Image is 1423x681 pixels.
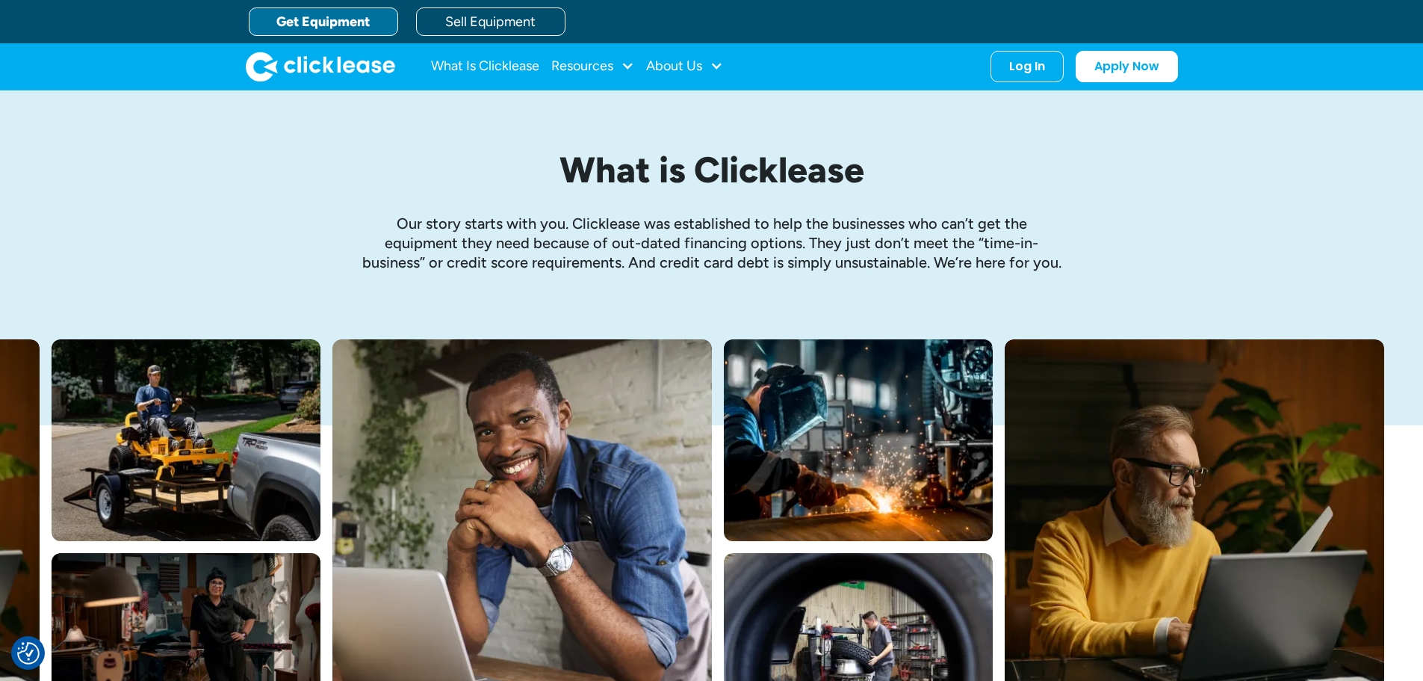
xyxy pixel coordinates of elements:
img: Clicklease logo [246,52,395,81]
a: Get Equipment [249,7,398,36]
img: Revisit consent button [17,642,40,665]
a: home [246,52,395,81]
img: A welder in a large mask working on a large pipe [724,339,993,541]
img: Man with hat and blue shirt driving a yellow lawn mower onto a trailer [52,339,320,541]
div: Resources [551,52,634,81]
div: Log In [1009,59,1045,74]
button: Consent Preferences [17,642,40,665]
h1: What is Clicklease [361,150,1063,190]
a: What Is Clicklease [431,52,539,81]
a: Sell Equipment [416,7,565,36]
p: Our story starts with you. Clicklease was established to help the businesses who can’t get the eq... [361,214,1063,272]
a: Apply Now [1076,51,1178,82]
div: About Us [646,52,723,81]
